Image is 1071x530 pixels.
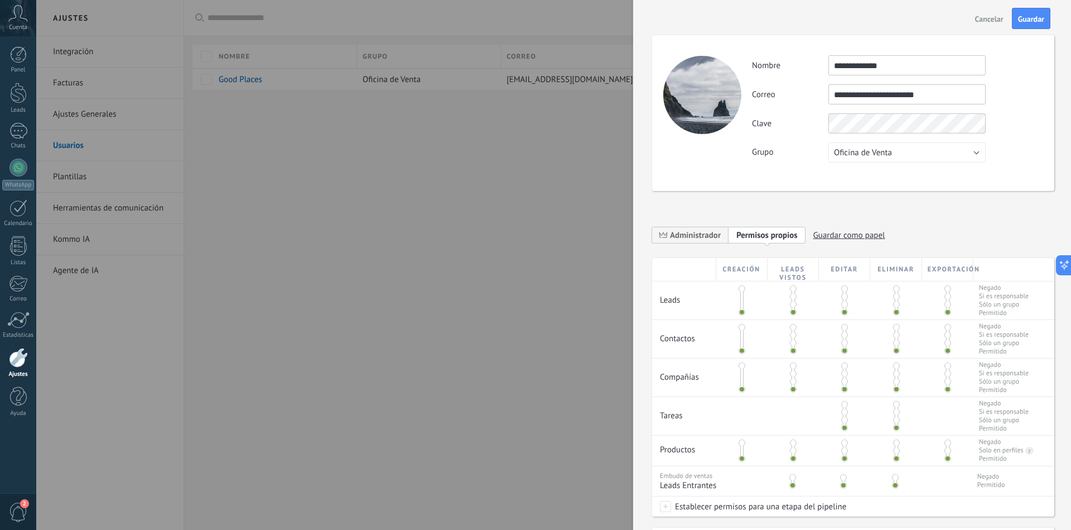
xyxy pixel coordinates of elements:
[9,24,27,31] span: Cuenta
[977,481,1005,489] span: Permitido
[752,147,828,157] label: Grupo
[2,66,35,74] div: Panel
[2,142,35,150] div: Chats
[652,359,716,388] div: Compañías
[652,397,716,427] div: Tareas
[2,180,34,190] div: WhatsApp
[752,118,828,129] label: Clave
[20,499,29,508] span: 2
[2,332,35,339] div: Estadísticas
[716,258,768,281] div: Creación
[870,258,922,281] div: Eliminar
[979,284,1029,292] span: Negado
[652,281,716,311] div: Leads
[979,399,1029,408] span: Negado
[1012,8,1050,29] button: Guardar
[979,347,1029,356] span: Permitido
[979,322,1029,331] span: Negado
[979,438,1001,446] div: Negado
[660,480,764,491] span: Leads Entrantes
[828,142,986,163] button: Oficina de Venta
[979,361,1029,369] span: Negado
[979,416,1029,424] span: Sólo un grupo
[752,60,828,71] label: Nombre
[813,227,885,244] span: Guardar como papel
[768,258,819,281] div: Leads vistos
[922,258,973,281] div: Exportación
[975,15,1004,23] span: Cancelar
[971,9,1008,27] button: Cancelar
[670,230,721,241] span: Administrador
[652,226,729,243] span: Administrador
[2,295,35,303] div: Correo
[979,446,1024,455] div: Solo en perfiles
[979,300,1029,309] span: Sólo un grupo
[652,436,716,461] div: Productos
[979,331,1029,339] span: Si es responsable
[752,89,828,100] label: Correo
[660,472,712,480] span: Embudo de ventas
[1025,447,1031,455] div: ?
[736,230,798,241] span: Permisos propios
[2,220,35,227] div: Calendario
[979,378,1029,386] span: Sólo un grupo
[2,410,35,417] div: Ayuda
[2,371,35,378] div: Ajustes
[652,320,716,350] div: Contactos
[979,386,1029,394] span: Permitido
[979,339,1029,347] span: Sólo un grupo
[979,369,1029,378] span: Si es responsable
[979,424,1029,433] span: Permitido
[977,472,1005,481] span: Negado
[1018,15,1044,23] span: Guardar
[979,309,1029,317] span: Permitido
[979,292,1029,300] span: Si es responsable
[729,226,805,243] span: Add new role
[834,147,892,158] span: Oficina de Venta
[979,408,1029,416] span: Si es responsable
[671,496,846,517] span: Establecer permisos para una etapa del pipeline
[979,455,1007,463] div: Permitido
[2,107,35,114] div: Leads
[2,259,35,266] div: Listas
[819,258,870,281] div: Editar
